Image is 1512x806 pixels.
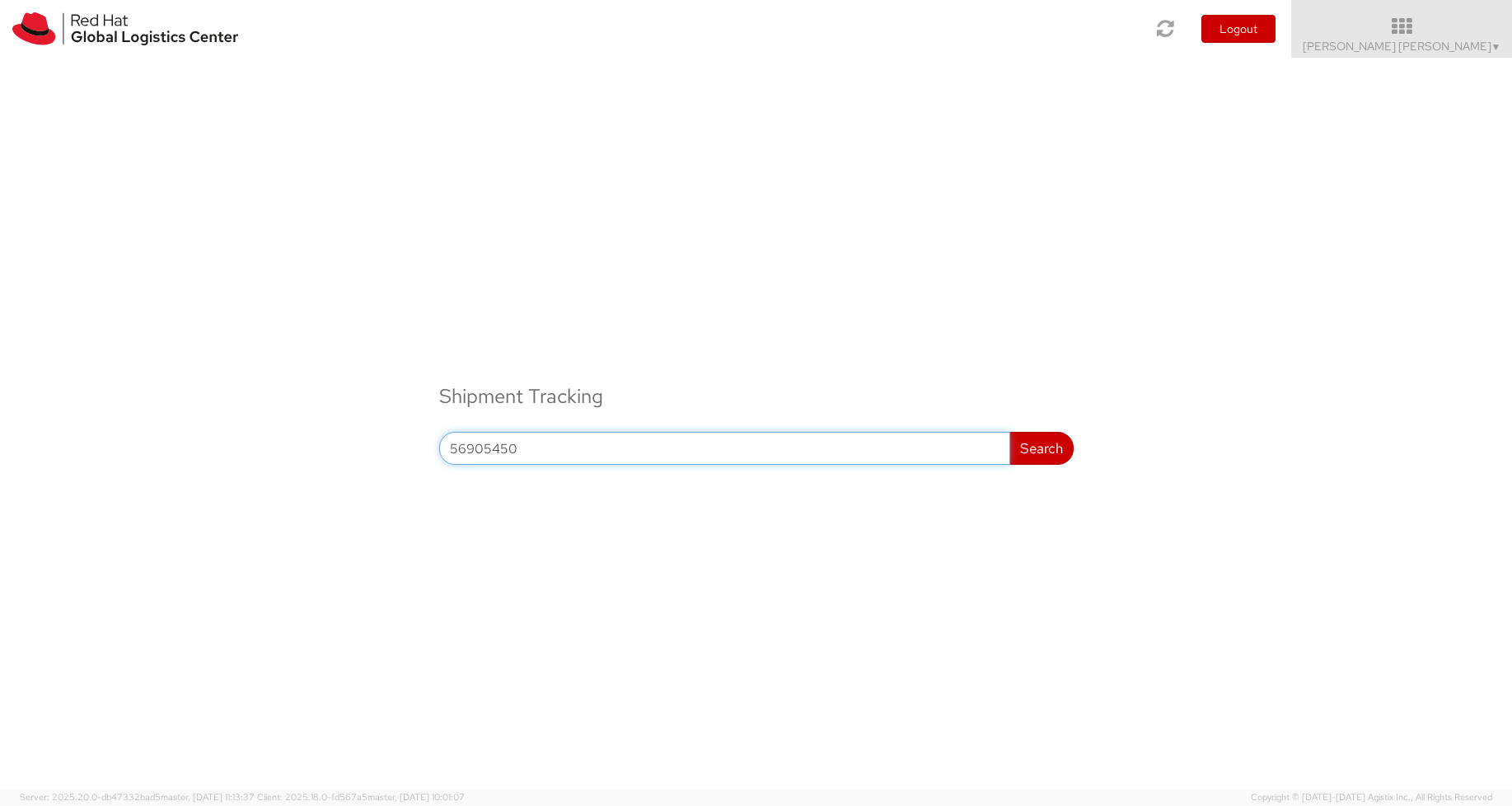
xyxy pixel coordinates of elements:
button: Logout [1201,15,1276,43]
span: master, [DATE] 11:13:37 [161,791,255,803]
h3: Shipment Tracking [439,361,1074,432]
span: Client: 2025.18.0-fd567a5 [257,791,465,803]
button: Search [1009,432,1074,465]
span: ▼ [1491,40,1501,54]
span: Server: 2025.20.0-db47332bad5 [20,791,255,803]
span: Copyright © [DATE]-[DATE] Agistix Inc., All Rights Reserved [1251,791,1492,804]
input: Enter the tracking number or ship request number (at least 4 chars) [439,432,1010,465]
span: [PERSON_NAME] [PERSON_NAME] [1303,39,1501,54]
span: master, [DATE] 10:01:07 [367,791,465,803]
img: rh-logistics-00dfa346123c4ec078e1.svg [12,12,238,45]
